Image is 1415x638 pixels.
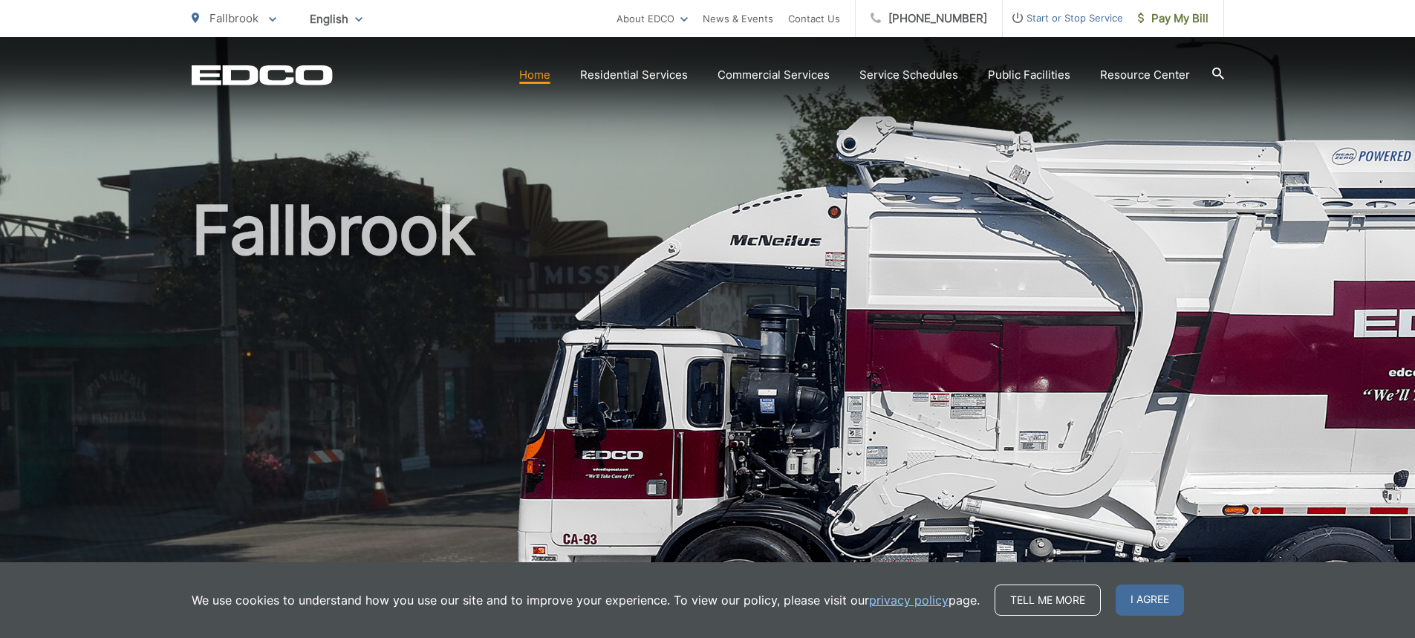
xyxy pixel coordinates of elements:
[995,585,1101,616] a: Tell me more
[703,10,773,27] a: News & Events
[988,66,1070,84] a: Public Facilities
[192,591,980,609] p: We use cookies to understand how you use our site and to improve your experience. To view our pol...
[1116,585,1184,616] span: I agree
[1138,10,1209,27] span: Pay My Bill
[209,11,258,25] span: Fallbrook
[788,10,840,27] a: Contact Us
[869,591,949,609] a: privacy policy
[299,6,374,32] span: English
[617,10,688,27] a: About EDCO
[859,66,958,84] a: Service Schedules
[1100,66,1190,84] a: Resource Center
[519,66,550,84] a: Home
[580,66,688,84] a: Residential Services
[718,66,830,84] a: Commercial Services
[192,65,333,85] a: EDCD logo. Return to the homepage.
